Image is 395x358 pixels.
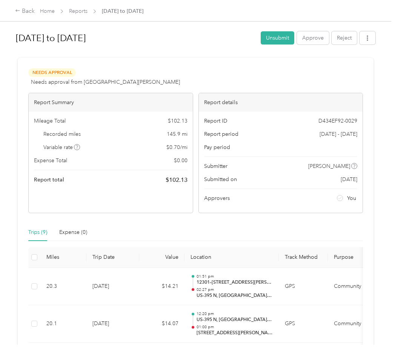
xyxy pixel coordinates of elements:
[261,31,294,45] button: Unsubmit
[167,130,188,138] span: 145.9 mi
[15,7,35,16] div: Back
[332,31,357,45] button: Reject
[43,143,80,151] span: Variable rate
[204,117,227,125] span: Report ID
[197,287,273,292] p: 02:27 pm
[318,117,357,125] span: D434EF92-0029
[34,157,67,164] span: Expense Total
[347,194,356,202] span: You
[16,29,255,47] h1: 8.1.25 to 8.8.25
[28,68,76,77] span: Needs Approval
[197,274,273,279] p: 01:51 pm
[204,143,230,151] span: Pay period
[204,194,230,202] span: Approvers
[174,157,188,164] span: $ 0.00
[279,305,328,343] td: GPS
[139,268,184,306] td: $14.21
[197,324,273,330] p: 01:00 pm
[69,8,88,14] a: Reports
[328,268,384,306] td: Community Health Plan of Washington
[199,93,363,112] div: Report details
[320,130,357,138] span: [DATE] - [DATE]
[204,162,227,170] span: Submitter
[34,117,66,125] span: Mileage Total
[28,228,47,237] div: Trips (9)
[279,268,328,306] td: GPS
[86,247,139,268] th: Trip Date
[139,305,184,343] td: $14.07
[59,228,87,237] div: Expense (0)
[297,31,329,45] button: Approve
[328,247,384,268] th: Purpose
[166,143,188,151] span: $ 0.70 / mi
[31,78,180,86] span: Needs approval from [GEOGRAPHIC_DATA][PERSON_NAME]
[40,305,86,343] td: 20.1
[29,93,193,112] div: Report Summary
[86,268,139,306] td: [DATE]
[204,175,237,183] span: Submitted on
[197,330,273,336] p: [STREET_ADDRESS][PERSON_NAME]
[341,175,357,183] span: [DATE]
[40,247,86,268] th: Miles
[197,317,273,323] p: US-395 N, [GEOGRAPHIC_DATA], [GEOGRAPHIC_DATA]
[34,176,64,184] span: Report total
[43,130,81,138] span: Recorded miles
[204,130,238,138] span: Report period
[197,311,273,317] p: 12:20 pm
[166,175,188,184] span: $ 102.13
[40,8,55,14] a: Home
[168,117,188,125] span: $ 102.13
[197,292,273,299] p: US-395 N, [GEOGRAPHIC_DATA], [GEOGRAPHIC_DATA]
[353,316,395,358] iframe: Everlance-gr Chat Button Frame
[86,305,139,343] td: [DATE]
[308,162,350,170] span: [PERSON_NAME]
[139,247,184,268] th: Value
[328,305,384,343] td: Community Health Plan of Washington
[40,268,86,306] td: 20.3
[197,279,273,286] p: 12301–[STREET_ADDRESS][PERSON_NAME]
[102,7,143,15] span: [DATE] to [DATE]
[279,247,328,268] th: Track Method
[184,247,279,268] th: Location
